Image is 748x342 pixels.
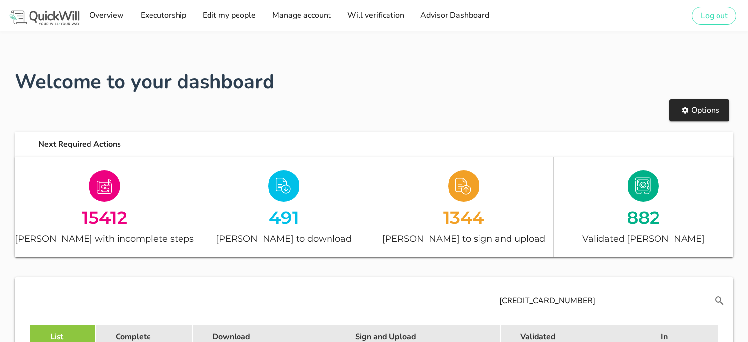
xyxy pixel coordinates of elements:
[679,105,719,116] span: Options
[554,231,733,246] div: Validated [PERSON_NAME]
[30,132,733,157] div: Next Required Actions
[15,67,733,96] h1: Welcome to your dashboard
[8,9,81,26] img: Logo
[202,10,256,21] span: Edit my people
[89,10,124,21] span: Overview
[711,294,728,307] button: Search name, email, testator ID or ID number appended action
[269,6,333,26] a: Manage account
[700,10,728,21] span: Log out
[344,6,407,26] a: Will verification
[194,231,373,246] div: [PERSON_NAME] to download
[374,231,553,246] div: [PERSON_NAME] to sign and upload
[15,209,194,226] div: 15412
[140,10,186,21] span: Executorship
[692,7,736,25] button: Log out
[86,6,127,26] a: Overview
[374,209,553,226] div: 1344
[669,99,729,121] button: Options
[554,209,733,226] div: 882
[194,209,373,226] div: 491
[15,231,194,246] div: [PERSON_NAME] with incomplete steps
[417,6,492,26] a: Advisor Dashboard
[347,10,404,21] span: Will verification
[420,10,489,21] span: Advisor Dashboard
[199,6,259,26] a: Edit my people
[137,6,189,26] a: Executorship
[271,10,330,21] span: Manage account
